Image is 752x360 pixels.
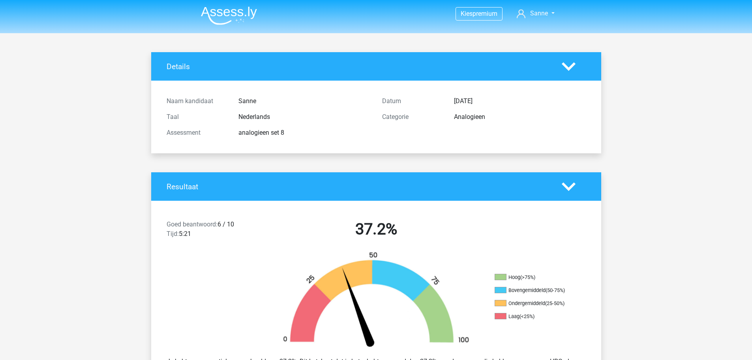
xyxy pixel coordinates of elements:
[519,313,534,319] div: (<25%)
[448,96,592,106] div: [DATE]
[473,10,497,17] span: premium
[161,112,233,122] div: Taal
[233,128,376,138] div: analogieen set 8
[270,251,483,351] img: 37.6954ec9c0e6e.png
[167,62,550,71] h4: Details
[448,112,592,122] div: Analogieen
[546,287,565,293] div: (50-75%)
[167,221,218,228] span: Goed beantwoord:
[167,182,550,191] h4: Resultaat
[495,287,574,294] li: Bovengemiddeld
[161,96,233,106] div: Naam kandidaat
[201,6,257,25] img: Assessly
[274,220,478,239] h2: 37.2%
[495,274,574,281] li: Hoog
[461,10,473,17] span: Kies
[233,96,376,106] div: Sanne
[495,313,574,320] li: Laag
[233,112,376,122] div: Nederlands
[514,9,557,18] a: Sanne
[495,300,574,307] li: Ondergemiddeld
[376,112,448,122] div: Categorie
[520,274,535,280] div: (>75%)
[376,96,448,106] div: Datum
[161,220,268,242] div: 6 / 10 5:21
[167,230,179,237] span: Tijd:
[161,128,233,138] div: Assessment
[530,9,548,17] span: Sanne
[456,8,502,19] a: Kiespremium
[545,300,564,306] div: (25-50%)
